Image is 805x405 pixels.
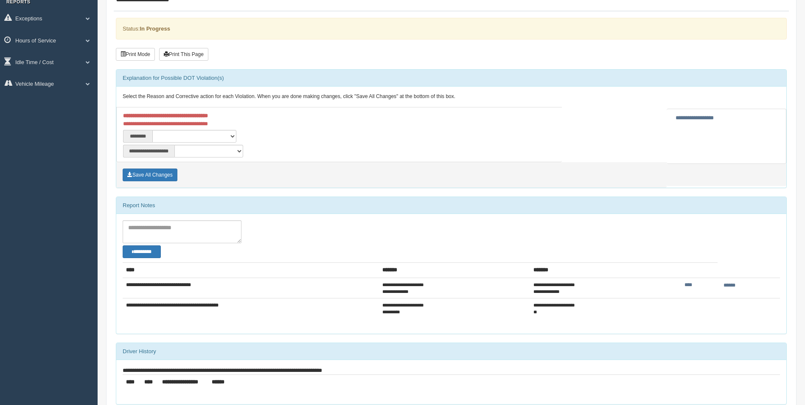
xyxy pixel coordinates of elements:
button: Print Mode [116,48,155,61]
div: Status: [116,18,787,39]
div: Report Notes [116,197,786,214]
button: Change Filter Options [123,245,161,258]
div: Explanation for Possible DOT Violation(s) [116,70,786,87]
button: Save [123,169,177,181]
button: Print This Page [159,48,208,61]
div: Select the Reason and Corrective action for each Violation. When you are done making changes, cli... [116,87,786,107]
div: Driver History [116,343,786,360]
strong: In Progress [140,25,170,32]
